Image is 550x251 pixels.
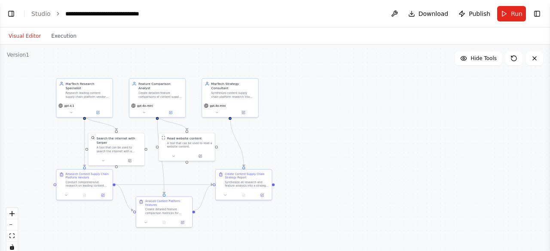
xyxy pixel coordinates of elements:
[138,91,183,99] div: Create detailed feature comparisons of content supply chain platforms focusing on content creatio...
[155,220,174,225] button: No output available
[6,208,18,219] button: zoom in
[85,110,111,115] button: Open in side panel
[187,154,213,159] button: Open in side panel
[64,104,74,107] span: gpt-4.1
[228,115,246,166] g: Edge from 563750dd-278c-427e-9892-ae097223d7d4 to 9af06915-0a71-45aa-a4f6-dfa6b96c2fec
[159,133,215,161] div: ScrapeWebsiteToolRead website contentA tool that can be used to read a website content.
[7,51,29,58] div: Version 1
[56,169,113,200] div: Research Content Supply Chain Platform VendorsConduct comprehensive research on leading content s...
[167,141,212,148] div: A tool that can be used to read a website content.
[145,208,189,215] div: Create detailed feature comparison matrices for content supply chain platforms focusing on: Conte...
[116,182,133,212] g: Edge from 72badd72-e699-4aec-9d35-357e57f07bf8 to 17141b1e-8145-4770-9b55-c0e152b62a5a
[66,181,110,188] div: Conduct comprehensive research on leading content supply chain platform vendors across: CMS (Cont...
[5,8,17,20] button: Show left sidebar
[254,193,270,198] button: Open in side panel
[195,182,213,212] g: Edge from 17141b1e-8145-4770-9b55-c0e152b62a5a to 9af06915-0a71-45aa-a4f6-dfa6b96c2fec
[155,115,166,194] g: Edge from bd2163f1-fe1e-404c-b0e6-a5b41000a106 to 17141b1e-8145-4770-9b55-c0e152b62a5a
[155,115,189,130] g: Edge from bd2163f1-fe1e-404c-b0e6-a5b41000a106 to b4d62f48-3e27-49c4-a258-b93ce5af21ec
[117,158,143,163] button: Open in side panel
[211,91,256,99] div: Synthesize content supply chain platform research into strategic recommendations, identifying the...
[116,182,213,187] g: Edge from 72badd72-e699-4aec-9d35-357e57f07bf8 to 9af06915-0a71-45aa-a4f6-dfa6b96c2fec
[3,31,46,41] button: Visual Editor
[145,200,189,207] div: Analyze Content Platform Features
[31,9,162,18] nav: breadcrumb
[66,82,110,91] div: MarTech Research Specialist
[66,91,110,99] div: Research leading content supply chain platform vendors across CMS, DAM, Marketing Workflow and Pl...
[66,172,110,179] div: Research Content Supply Chain Platform Vendors
[167,136,202,141] div: Read website content
[211,82,256,91] div: MarTech Strategy Consultant
[95,193,110,198] button: Open in side panel
[97,136,142,145] div: Search the internet with Serper
[6,219,18,230] button: zoom out
[225,181,269,188] div: Synthesize all research and feature analysis into a strategic content supply chain platform compa...
[82,115,87,166] g: Edge from 9853f88a-fa5f-4baf-8ef9-fbad03cdf2aa to 72badd72-e699-4aec-9d35-357e57f07bf8
[202,78,258,118] div: MarTech Strategy ConsultantSynthesize content supply chain platform research into strategic recom...
[405,6,452,21] button: Download
[225,172,269,179] div: Create Content Supply Chain Strategy Report
[75,193,94,198] button: No output available
[138,82,183,91] div: Feature Comparison Analyst
[471,55,497,62] span: Hide Tools
[511,9,522,18] span: Run
[137,104,153,107] span: gpt-4o-mini
[455,51,502,65] button: Hide Tools
[158,110,183,115] button: Open in side panel
[234,193,254,198] button: No output available
[31,10,51,17] a: Studio
[469,9,490,18] span: Publish
[231,110,257,115] button: Open in side panel
[88,133,145,166] div: SerperDevToolSearch the internet with SerperA tool that can be used to search the internet with a...
[162,136,165,139] img: ScrapeWebsiteTool
[531,8,543,20] button: Show right sidebar
[455,6,494,21] button: Publish
[82,115,119,130] g: Edge from 9853f88a-fa5f-4baf-8ef9-fbad03cdf2aa to 72371ed1-0e8b-4913-b228-0b6d1070efe6
[97,146,142,153] div: A tool that can be used to search the internet with a search_query. Supports different search typ...
[129,78,186,118] div: Feature Comparison AnalystCreate detailed feature comparisons of content supply chain platforms f...
[46,31,82,41] button: Execution
[6,230,18,242] button: fit view
[210,104,226,107] span: gpt-4o-mini
[136,197,192,228] div: Analyze Content Platform FeaturesCreate detailed feature comparison matrices for content supply c...
[419,9,449,18] span: Download
[91,136,95,139] img: SerperDevTool
[56,78,113,118] div: MarTech Research SpecialistResearch leading content supply chain platform vendors across CMS, DAM...
[497,6,526,21] button: Run
[215,169,272,200] div: Create Content Supply Chain Strategy ReportSynthesize all research and feature analysis into a st...
[174,220,190,225] button: Open in side panel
